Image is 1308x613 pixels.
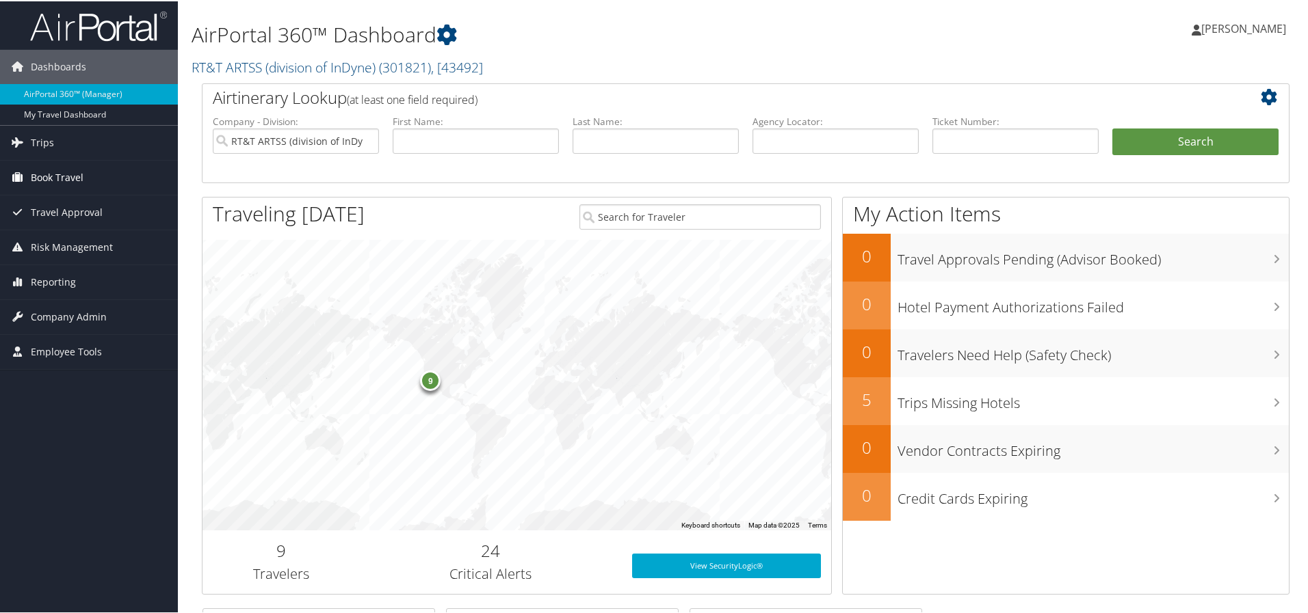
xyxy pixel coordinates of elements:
[843,280,1289,328] a: 0Hotel Payment Authorizations Failed
[393,113,559,127] label: First Name:
[370,563,612,582] h3: Critical Alerts
[843,243,891,267] h2: 0
[192,57,483,75] a: RT&T ARTSS (division of InDyne)
[843,424,1289,472] a: 0Vendor Contracts Expiring
[843,339,891,362] h2: 0
[898,290,1289,316] h3: Hotel Payment Authorizations Failed
[573,113,739,127] label: Last Name:
[379,57,431,75] span: ( 301821 )
[370,538,612,561] h2: 24
[808,520,827,528] a: Terms (opens in new tab)
[579,203,821,228] input: Search for Traveler
[31,264,76,298] span: Reporting
[31,124,54,159] span: Trips
[1112,127,1279,154] button: Search
[1201,20,1286,35] span: [PERSON_NAME]
[213,538,350,561] h2: 9
[30,9,167,41] img: airportal-logo.png
[843,387,891,410] h2: 5
[898,385,1289,411] h3: Trips Missing Hotels
[843,376,1289,424] a: 5Trips Missing Hotels
[748,520,800,528] span: Map data ©2025
[31,194,103,228] span: Travel Approval
[898,481,1289,507] h3: Credit Cards Expiring
[843,291,891,314] h2: 0
[206,511,251,529] a: Open this area in Google Maps (opens a new window)
[843,198,1289,227] h1: My Action Items
[843,435,891,458] h2: 0
[213,563,350,582] h3: Travelers
[31,299,107,333] span: Company Admin
[898,242,1289,268] h3: Travel Approvals Pending (Advisor Booked)
[192,19,930,48] h1: AirPortal 360™ Dashboard
[843,232,1289,280] a: 0Travel Approvals Pending (Advisor Booked)
[632,552,821,577] a: View SecurityLogic®
[932,113,1099,127] label: Ticket Number:
[347,91,478,106] span: (at least one field required)
[206,511,251,529] img: Google
[843,472,1289,519] a: 0Credit Cards Expiring
[31,159,83,193] span: Book Travel
[681,519,740,529] button: Keyboard shortcuts
[31,333,102,368] span: Employee Tools
[420,368,441,389] div: 9
[31,229,113,263] span: Risk Management
[31,49,86,83] span: Dashboards
[843,482,891,506] h2: 0
[898,433,1289,459] h3: Vendor Contracts Expiring
[213,113,379,127] label: Company - Division:
[1192,7,1300,48] a: [PERSON_NAME]
[753,113,919,127] label: Agency Locator:
[898,338,1289,364] h3: Travelers Need Help (Safety Check)
[213,85,1188,108] h2: Airtinerary Lookup
[431,57,483,75] span: , [ 43492 ]
[843,328,1289,376] a: 0Travelers Need Help (Safety Check)
[213,198,365,227] h1: Traveling [DATE]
